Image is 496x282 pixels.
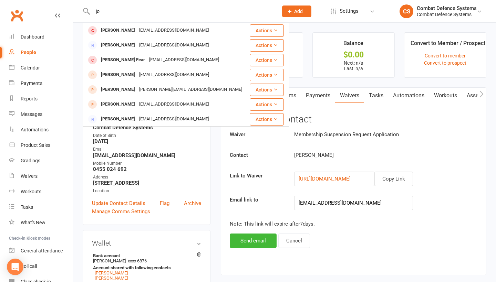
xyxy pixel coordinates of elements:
a: Flag [160,199,169,207]
strong: [STREET_ADDRESS] [93,180,201,186]
div: [PERSON_NAME] [99,99,137,109]
div: [PERSON_NAME] [289,151,440,159]
div: Open Intercom Messenger [7,259,23,275]
span: Settings [340,3,359,19]
li: [PERSON_NAME] [92,252,201,282]
button: Actions [250,24,284,37]
a: [PERSON_NAME] [95,275,128,281]
button: Actions [250,113,284,126]
div: [PERSON_NAME] [99,85,137,95]
div: [PERSON_NAME] [99,114,137,124]
strong: 0455 024 692 [93,166,201,172]
label: Link to Waiver [225,172,289,180]
div: Dashboard [21,34,44,40]
div: [PERSON_NAME] [99,25,137,35]
a: Automations [9,122,73,138]
a: Automations [388,88,429,104]
div: Automations [21,127,49,132]
h3: Send link to Contact [230,114,477,125]
button: Cancel [278,234,310,248]
a: General attendance kiosk mode [9,243,73,259]
button: Actions [250,84,284,96]
a: Waivers [9,169,73,184]
strong: Bank account [93,253,198,258]
div: People [21,50,36,55]
a: Convert to member [425,53,466,58]
button: Actions [250,98,284,111]
a: [PERSON_NAME] [95,270,128,275]
div: Messages [21,111,42,117]
a: What's New [9,215,73,230]
button: Add [282,6,311,17]
div: Location [93,188,201,194]
div: [PERSON_NAME] [99,70,137,80]
div: CS [400,4,413,18]
div: Convert to Member / Prospect [411,39,485,51]
div: [EMAIL_ADDRESS][DOMAIN_NAME] [147,55,221,65]
strong: [DATE] [93,138,201,144]
div: Combat Defence Systems [417,5,477,11]
strong: Account shared with following contacts [93,265,198,270]
div: Email [93,146,201,153]
div: Mobile Number [93,160,201,167]
div: Product Sales [21,142,50,148]
div: [EMAIL_ADDRESS][DOMAIN_NAME] [137,40,211,50]
p: Next: n/a Last: n/a [319,60,388,71]
div: Balance [343,39,363,51]
a: People [9,45,73,60]
label: Waiver [225,130,289,139]
strong: Combat Defence Systems [93,124,201,131]
div: [EMAIL_ADDRESS][DOMAIN_NAME] [137,99,211,109]
label: Email link to [225,196,289,204]
div: Tasks [21,204,33,210]
div: [PERSON_NAME] Fear [99,55,147,65]
div: [EMAIL_ADDRESS][DOMAIN_NAME] [137,114,211,124]
div: Address [93,174,201,181]
a: Update Contact Details [92,199,145,207]
button: Copy Link [374,172,413,186]
a: Payments [301,88,335,104]
button: Actions [250,54,284,66]
div: [EMAIL_ADDRESS][DOMAIN_NAME] [137,25,211,35]
a: Messages [9,107,73,122]
div: Roll call [21,263,37,269]
input: Search... [91,7,273,16]
div: Reports [21,96,38,101]
a: Tasks [364,88,388,104]
a: Calendar [9,60,73,76]
a: Workouts [9,184,73,199]
span: xxxx 6876 [128,258,147,263]
a: Clubworx [8,7,25,24]
a: Convert to prospect [424,60,466,66]
button: Actions [250,69,284,81]
div: Membership Suspension Request Application [289,130,440,139]
div: Date of Birth [93,132,201,139]
div: [PERSON_NAME] [99,40,137,50]
a: [URL][DOMAIN_NAME] [299,176,351,182]
div: [PERSON_NAME][EMAIL_ADDRESS][DOMAIN_NAME] [137,85,244,95]
a: Waivers [335,88,364,104]
a: Product Sales [9,138,73,153]
a: Manage Comms Settings [92,207,150,216]
a: Gradings [9,153,73,169]
a: Roll call [9,259,73,274]
a: Reports [9,91,73,107]
strong: [EMAIL_ADDRESS][DOMAIN_NAME] [93,152,201,159]
span: Add [294,9,303,14]
p: Note: This link will expire after 7 days. [230,220,477,228]
button: Actions [250,39,284,52]
div: [EMAIL_ADDRESS][DOMAIN_NAME] [137,70,211,80]
a: Archive [184,199,201,207]
div: $0.00 [319,51,388,58]
a: Dashboard [9,29,73,45]
div: Workouts [21,189,41,194]
div: Calendar [21,65,40,70]
div: What's New [21,220,45,225]
div: Payments [21,80,42,86]
a: Workouts [429,88,462,104]
div: Waivers [21,173,38,179]
div: Gradings [21,158,40,163]
a: Payments [9,76,73,91]
a: Tasks [9,199,73,215]
h3: Wallet [92,239,201,247]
